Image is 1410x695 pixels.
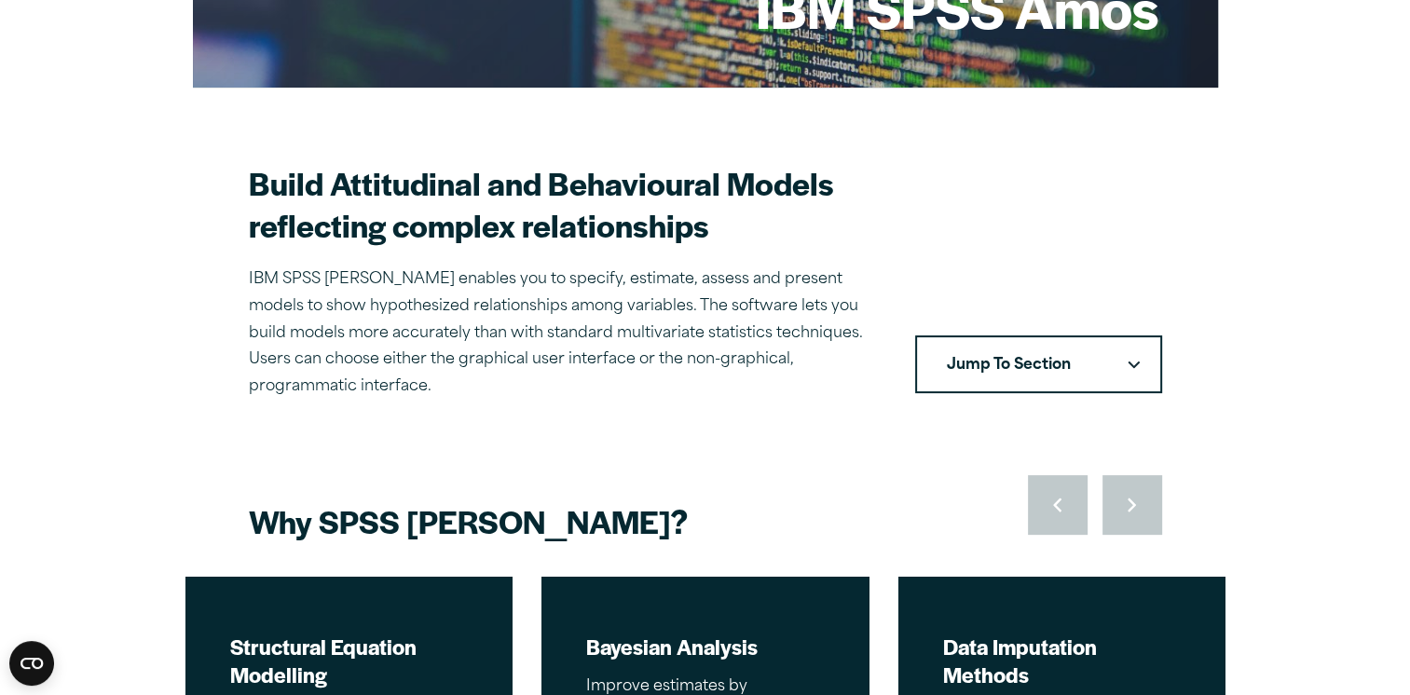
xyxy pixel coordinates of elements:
p: IBM SPSS [PERSON_NAME] enables you to specify, estimate, assess and present models to show hypoth... [249,266,870,401]
nav: Table of Contents [915,335,1162,393]
button: Open CMP widget [9,641,54,686]
h2: Build Attitudinal and Behavioural Models reflecting complex relationships [249,162,870,246]
h2: Data Imputation Methods [943,633,1181,688]
h2: Structural Equation Modelling [230,633,468,688]
h2: Bayesian Analysis [586,633,824,661]
h2: Why SPSS [PERSON_NAME]? [249,500,901,542]
button: Jump To SectionDownward pointing chevron [915,335,1162,393]
svg: Downward pointing chevron [1128,361,1140,369]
